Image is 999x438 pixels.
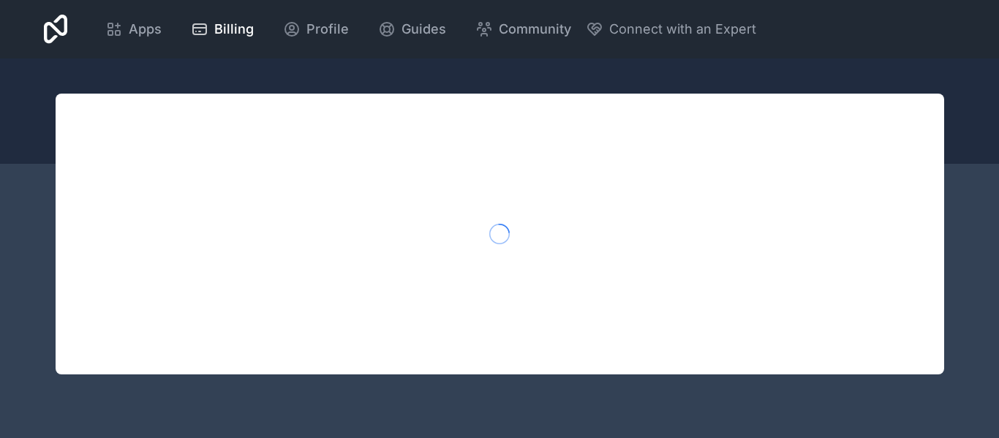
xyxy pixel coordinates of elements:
[609,19,756,39] span: Connect with an Expert
[464,13,583,45] a: Community
[179,13,265,45] a: Billing
[94,13,173,45] a: Apps
[129,19,162,39] span: Apps
[306,19,349,39] span: Profile
[402,19,446,39] span: Guides
[271,13,361,45] a: Profile
[366,13,458,45] a: Guides
[499,19,571,39] span: Community
[214,19,254,39] span: Billing
[586,19,756,39] button: Connect with an Expert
